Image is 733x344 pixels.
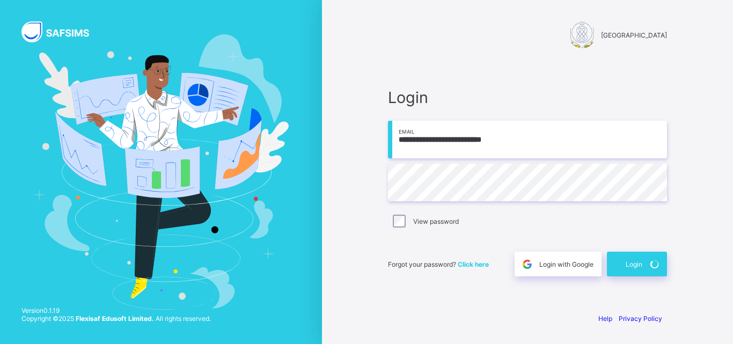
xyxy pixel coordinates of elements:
img: SAFSIMS Logo [21,21,102,42]
a: Help [598,314,612,323]
span: Copyright © 2025 All rights reserved. [21,314,211,323]
span: Login [626,260,642,268]
span: Forgot your password? [388,260,489,268]
strong: Flexisaf Edusoft Limited. [76,314,154,323]
span: [GEOGRAPHIC_DATA] [601,31,667,39]
a: Privacy Policy [619,314,662,323]
a: Click here [458,260,489,268]
label: View password [413,217,459,225]
img: google.396cfc9801f0270233282035f929180a.svg [521,258,533,270]
span: Login [388,88,667,107]
span: Version 0.1.19 [21,306,211,314]
span: Login with Google [539,260,593,268]
img: Hero Image [33,34,289,309]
